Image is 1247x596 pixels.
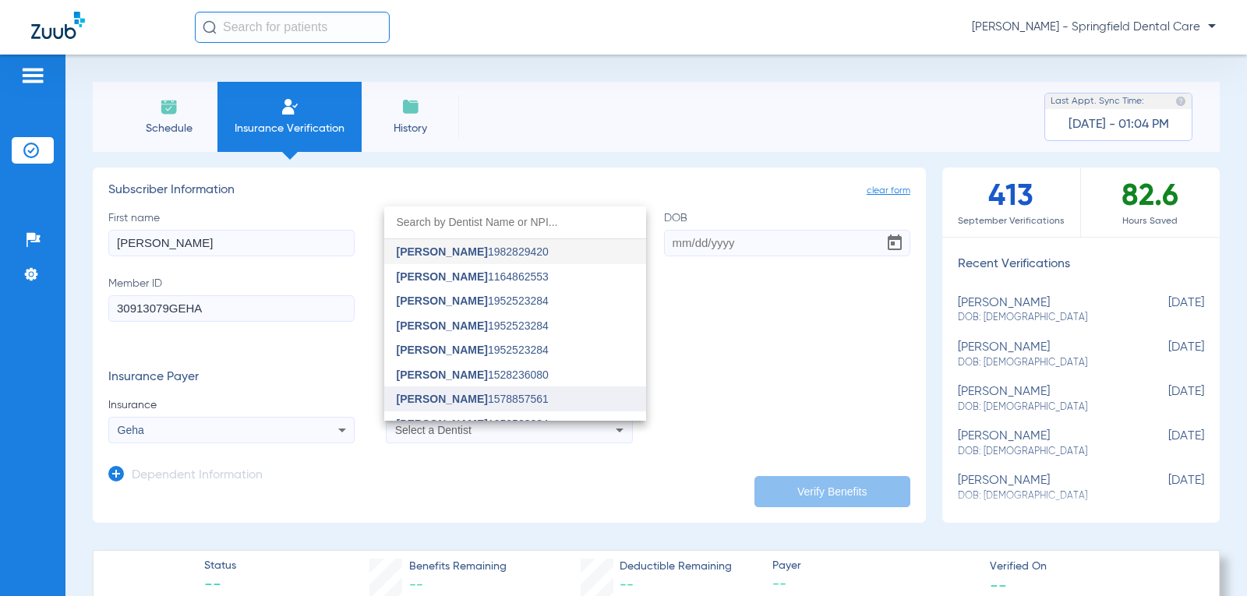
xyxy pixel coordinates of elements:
span: 1952523284 [397,295,549,306]
span: 1982829420 [397,246,549,257]
input: dropdown search [384,206,646,238]
span: [PERSON_NAME] [397,369,488,381]
span: [PERSON_NAME] [397,270,488,283]
span: 1578857561 [397,393,549,404]
span: 1164862553 [397,271,549,282]
span: [PERSON_NAME] [397,393,488,405]
span: 1528236080 [397,369,549,380]
span: [PERSON_NAME] [397,418,488,430]
span: [PERSON_NAME] [397,344,488,356]
span: [PERSON_NAME] [397,294,488,307]
span: [PERSON_NAME] [397,245,488,258]
span: 1952523284 [397,320,549,331]
span: 1952523284 [397,418,549,429]
span: [PERSON_NAME] [397,319,488,332]
span: 1952523284 [397,344,549,355]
